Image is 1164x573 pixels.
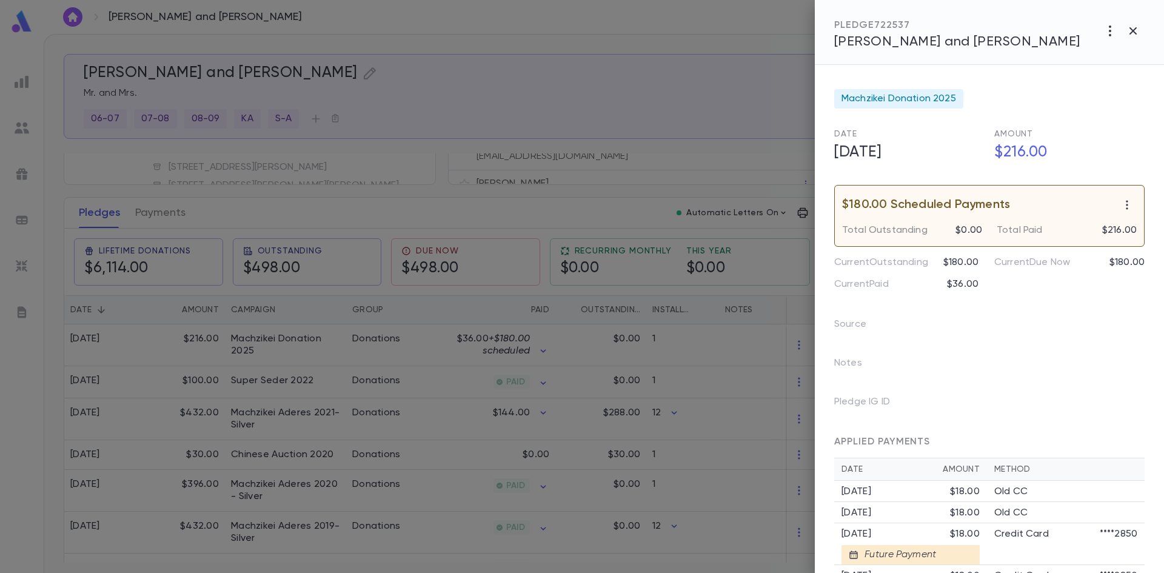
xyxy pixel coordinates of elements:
[834,315,886,339] p: Source
[834,130,857,138] span: Date
[834,89,963,109] div: Machzikei Donation 2025
[994,528,1049,540] p: Credit Card
[947,278,978,290] p: $36.00
[841,528,950,540] div: [DATE]
[943,464,980,474] div: Amount
[987,458,1145,481] th: Method
[841,486,950,498] div: [DATE]
[841,507,950,519] div: [DATE]
[834,35,1080,49] span: [PERSON_NAME] and [PERSON_NAME]
[834,278,889,290] p: Current Paid
[834,19,1080,32] div: PLEDGE 722537
[842,224,928,236] p: Total Outstanding
[994,507,1028,519] p: Old CC
[834,392,909,417] p: Pledge IG ID
[997,224,1043,236] p: Total Paid
[1109,256,1145,269] p: $180.00
[842,199,1010,211] p: $180.00 Scheduled Payments
[841,464,943,474] div: Date
[1102,224,1137,236] p: $216.00
[987,140,1145,166] h5: $216.00
[841,93,956,105] span: Machzikei Donation 2025
[858,549,936,561] div: Future Payment
[950,528,980,540] div: $18.00
[994,256,1070,269] p: Current Due Now
[834,354,881,378] p: Notes
[834,437,930,447] span: APPLIED PAYMENTS
[994,130,1033,138] span: Amount
[950,507,980,519] div: $18.00
[950,486,980,498] div: $18.00
[955,224,982,236] p: $0.00
[994,486,1028,498] p: Old CC
[834,256,928,269] p: Current Outstanding
[827,140,985,166] h5: [DATE]
[943,256,978,269] p: $180.00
